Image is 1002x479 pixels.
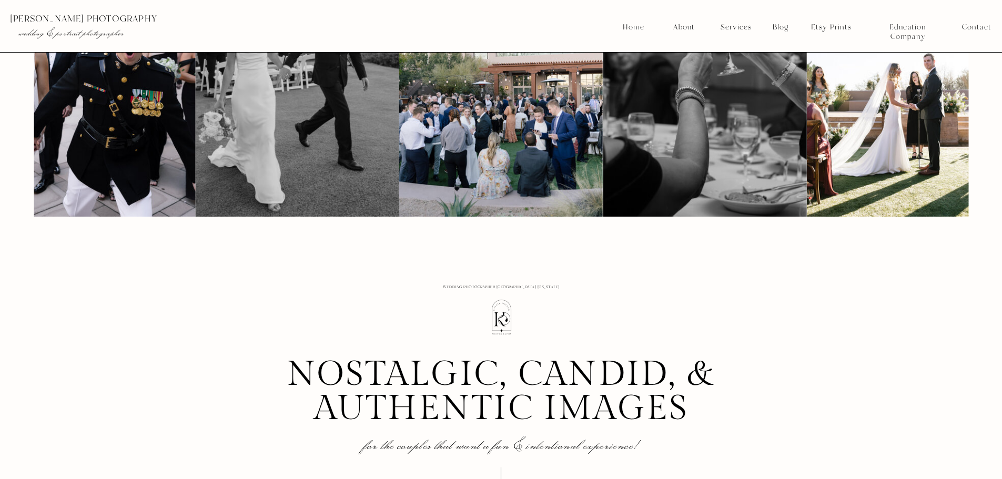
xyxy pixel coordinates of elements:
[807,23,855,32] a: Etsy Prints
[670,23,697,32] a: About
[433,285,570,294] p: WEDDING PHOTOGRAPHER [GEOGRAPHIC_DATA] [US_STATE]
[18,28,315,38] p: wedding & portrait photographer
[622,23,645,32] a: Home
[962,23,991,32] a: Contact
[308,437,695,457] p: for the couples that want a fun & intentional experience!
[10,14,337,24] p: [PERSON_NAME] photography
[716,23,755,32] a: Services
[281,358,722,420] h2: NOSTALGIC, CANDID, & AUTHENTIC IMAGES
[769,23,792,32] a: Blog
[872,23,944,32] a: Education Company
